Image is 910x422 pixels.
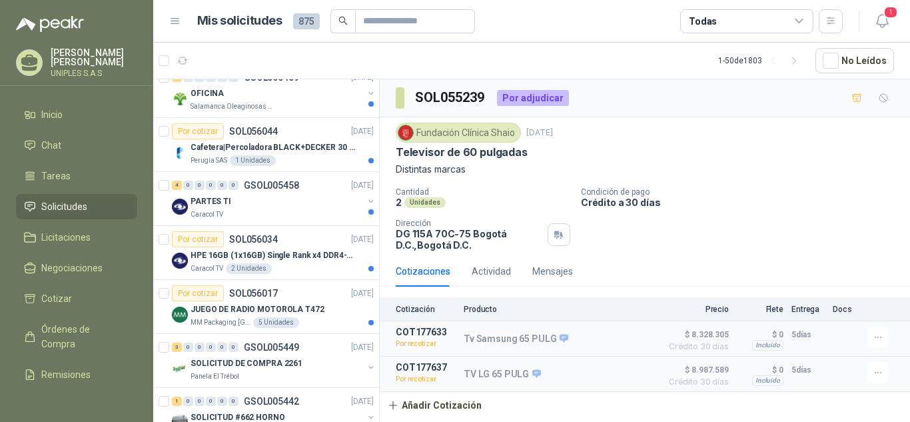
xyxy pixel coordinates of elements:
a: 4 0 0 0 0 0 GSOL005458[DATE] Company LogoPARTES TICaracol TV [172,177,376,220]
div: Cotizaciones [396,264,450,279]
p: GSOL005442 [244,397,299,406]
a: Por cotizarSOL056044[DATE] Company LogoCafetera|Percoladora BLACK+DECKER 30 Tazas CMU3000 Platead... [153,118,379,172]
img: Company Logo [172,307,188,323]
button: Añadir Cotización [380,392,489,419]
img: Company Logo [172,199,188,215]
p: [DATE] [351,395,374,408]
p: TV LG 65 PULG [464,369,541,381]
img: Company Logo [172,145,188,161]
div: Mensajes [532,264,573,279]
p: OFICINA [191,87,224,100]
p: 5 días [791,362,825,378]
p: [DATE] [351,287,374,300]
p: Cotización [396,305,456,314]
p: Cantidad [396,187,570,197]
p: [DATE] [351,125,374,138]
div: 5 Unidades [253,317,299,328]
div: Actividad [472,264,511,279]
span: Remisiones [41,367,91,382]
span: Licitaciones [41,230,91,245]
div: 0 [195,343,205,352]
div: Unidades [404,197,446,208]
p: UNIPLES S.A.S [51,69,137,77]
div: 1 - 50 de 1803 [718,50,805,71]
p: JUEGO DE RADIO MOTOROLA T472 [191,303,324,316]
div: 0 [183,181,193,190]
p: Flete [737,305,783,314]
img: Company Logo [172,91,188,107]
span: Chat [41,138,61,153]
p: $ 0 [737,362,783,378]
a: Chat [16,133,137,158]
div: Por cotizar [172,285,224,301]
span: $ 8.328.305 [662,327,729,343]
p: Panela El Trébol [191,371,239,382]
div: Fundación Clínica Shaio [396,123,521,143]
div: 0 [228,343,238,352]
a: Negociaciones [16,255,137,281]
div: Todas [689,14,717,29]
div: 0 [217,343,227,352]
span: search [338,16,348,25]
p: [DATE] [526,127,553,139]
p: Tv Samsung 65 PULG [464,333,568,345]
span: Solicitudes [41,199,87,214]
p: SOLICITUD DE COMPRA 2261 [191,357,302,370]
div: 1 [172,397,182,406]
p: SOL056017 [229,289,278,298]
div: Incluido [752,375,783,386]
div: 4 [172,181,182,190]
span: Crédito 30 días [662,378,729,386]
div: 0 [206,343,216,352]
div: 0 [206,181,216,190]
span: $ 8.987.589 [662,362,729,378]
a: Cotizar [16,286,137,311]
p: DG 115A 70C-75 Bogotá D.C. , Bogotá D.C. [396,228,542,251]
div: Por cotizar [172,231,224,247]
div: Por adjudicar [497,90,569,106]
p: [DATE] [351,341,374,354]
p: Producto [464,305,654,314]
a: Inicio [16,102,137,127]
p: $ 0 [737,327,783,343]
p: Caracol TV [191,263,223,274]
p: [DATE] [351,179,374,192]
a: 3 0 0 0 0 0 GSOL005449[DATE] Company LogoSOLICITUD DE COMPRA 2261Panela El Trébol [172,339,376,382]
a: Órdenes de Compra [16,317,137,357]
span: Órdenes de Compra [41,322,125,351]
p: Condición de pago [581,187,905,197]
div: Incluido [752,340,783,351]
p: SOL056034 [229,235,278,244]
div: 0 [228,181,238,190]
p: COT177637 [396,362,456,373]
p: Caracol TV [191,209,223,220]
img: Company Logo [398,125,413,140]
div: 0 [228,397,238,406]
img: Company Logo [172,253,188,269]
a: Por cotizarSOL056034[DATE] Company LogoHPE 16GB (1x16GB) Single Rank x4 DDR4-2400Caracol TV2 Unid... [153,226,379,280]
a: Por cotizarSOL056017[DATE] Company LogoJUEGO DE RADIO MOTOROLA T472MM Packaging [GEOGRAPHIC_DATA]... [153,280,379,334]
h3: SOL055239 [415,87,486,108]
p: GSOL005459 [244,73,299,82]
button: 1 [870,9,894,33]
p: Entrega [791,305,825,314]
div: 0 [183,397,193,406]
p: Salamanca Oleaginosas SAS [191,101,274,112]
div: 2 Unidades [226,263,272,274]
div: 3 [172,343,182,352]
p: SOL056044 [229,127,278,136]
p: Televisor de 60 pulgadas [396,145,528,159]
p: Dirección [396,219,542,228]
p: COT177633 [396,327,456,337]
div: 0 [217,397,227,406]
p: 2 [396,197,402,208]
div: 0 [195,181,205,190]
p: HPE 16GB (1x16GB) Single Rank x4 DDR4-2400 [191,249,356,262]
span: Cotizar [41,291,72,306]
div: 0 [206,397,216,406]
a: 1 0 0 0 0 0 GSOL005459[DATE] Company LogoOFICINASalamanca Oleaginosas SAS [172,69,376,112]
img: Logo peakr [16,16,84,32]
p: [PERSON_NAME] [PERSON_NAME] [51,48,137,67]
span: 875 [293,13,320,29]
p: GSOL005449 [244,343,299,352]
